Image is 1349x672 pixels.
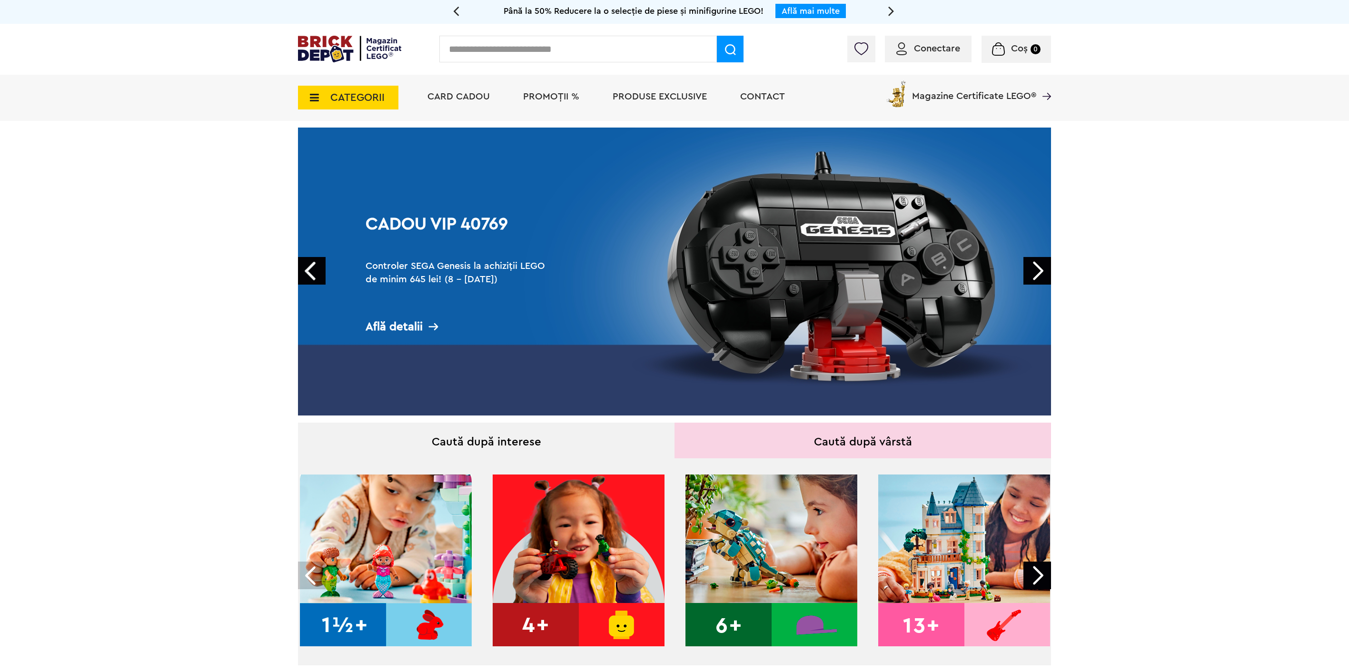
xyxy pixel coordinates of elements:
[1036,79,1051,89] a: Magazine Certificate LEGO®
[740,92,785,101] a: Contact
[298,423,674,458] div: Caută după interese
[366,321,556,333] div: Află detalii
[504,7,764,15] span: Până la 50% Reducere la o selecție de piese și minifigurine LEGO!
[298,257,326,285] a: Prev
[493,474,665,646] img: 4+
[330,92,385,103] span: CATEGORII
[366,259,556,299] h2: Controler SEGA Genesis la achiziții LEGO de minim 645 lei! (8 - [DATE])
[896,44,960,53] a: Conectare
[914,44,960,53] span: Conectare
[912,79,1036,101] span: Magazine Certificate LEGO®
[782,7,840,15] a: Află mai multe
[1011,44,1028,53] span: Coș
[366,216,556,250] h1: Cadou VIP 40769
[300,474,472,646] img: 1.5+
[1023,257,1051,285] a: Next
[613,92,707,101] a: Produse exclusive
[685,474,857,646] img: 6+
[878,474,1050,646] img: 13+
[674,423,1051,458] div: Caută după vârstă
[427,92,490,101] a: Card Cadou
[523,92,579,101] a: PROMOȚII %
[298,128,1051,415] a: Cadou VIP 40769Controler SEGA Genesis la achiziții LEGO de minim 645 lei! (8 - [DATE])Află detalii
[1031,44,1041,54] small: 0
